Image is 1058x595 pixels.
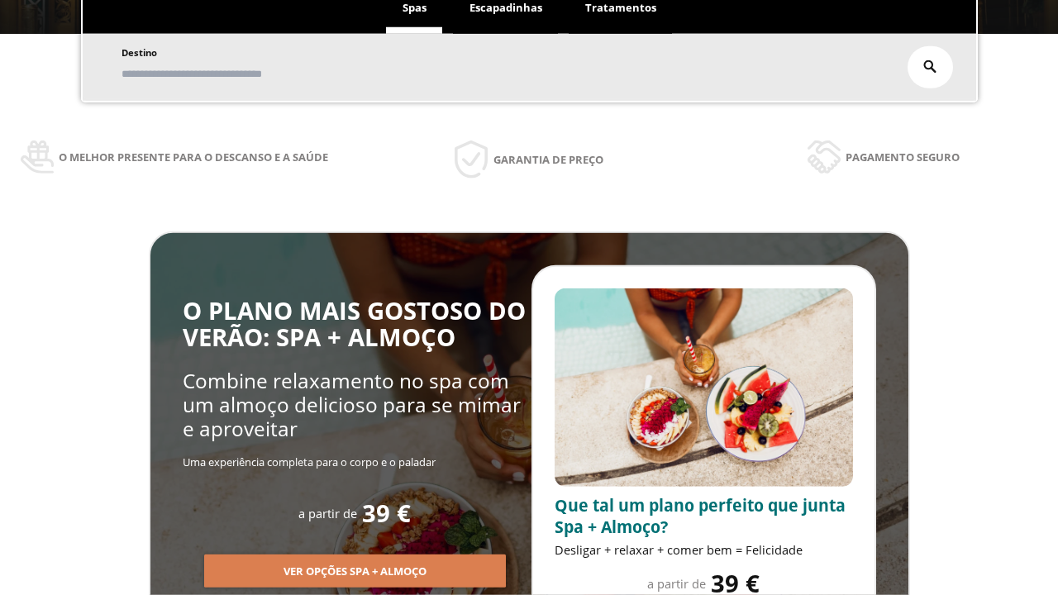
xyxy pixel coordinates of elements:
span: O melhor presente para o descanso e a saúde [59,148,328,166]
span: Garantia de preço [493,150,603,169]
span: a partir de [647,575,706,592]
span: Desligar + relaxar + comer bem = Felicidade [555,541,803,558]
img: promo-sprunch.ElVl7oUD.webp [555,288,853,488]
button: Ver opções Spa + Almoço [204,555,506,588]
span: Que tal um plano perfeito que junta Spa + Almoço? [555,494,846,538]
span: a partir de [298,505,357,521]
span: Combine relaxamento no spa com um almoço delicioso para se mimar e aproveitar [183,367,521,443]
span: 39 € [362,500,411,527]
span: Ver opções Spa + Almoço [284,564,427,580]
span: O PLANO MAIS GOSTOSO DO VERÃO: SPA + ALMOÇO [183,294,526,355]
a: Ver opções Spa + Almoço [204,564,506,578]
span: Uma experiência completa para o corpo e o paladar [183,455,436,469]
span: Pagamento seguro [846,148,960,166]
span: Destino [122,46,157,59]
